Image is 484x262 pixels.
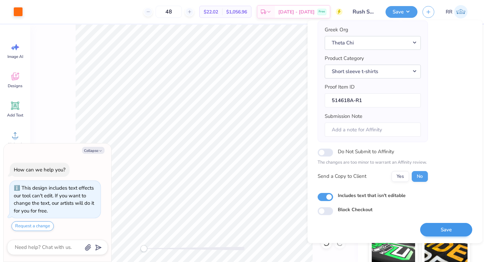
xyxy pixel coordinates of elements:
button: Collapse [82,147,105,154]
label: Greek Org [325,26,348,34]
span: Add Text [7,112,23,118]
span: Upload [8,142,22,147]
img: Rigil Kent Ricardo [454,5,468,19]
div: How can we help you? [14,166,66,173]
span: $22.02 [204,8,218,15]
button: Save [386,6,417,18]
label: Includes text that isn't editable [338,192,406,199]
label: Proof Item ID [325,84,355,91]
button: Short sleeve t-shirts [325,65,421,78]
button: Request a change [11,221,54,231]
span: Designs [8,83,23,89]
div: Accessibility label [140,245,147,252]
button: No [412,171,428,182]
span: RR [446,8,452,16]
input: Untitled Design [348,5,380,19]
label: Submission Note [325,113,362,121]
div: Send a Copy to Client [318,173,366,181]
p: The changes are too minor to warrant an Affinity review. [318,160,428,166]
button: Yes [392,171,409,182]
label: Product Category [325,55,364,63]
span: [DATE] - [DATE] [278,8,315,15]
a: RR [443,5,471,19]
span: Free [319,9,325,14]
div: This design includes text effects our tool can't edit. If you want to change the text, our artist... [14,185,94,214]
button: Save [420,223,472,237]
label: Do Not Submit to Affinity [338,148,394,156]
label: Block Checkout [338,206,372,213]
button: Theta Chi [325,36,421,50]
span: $1,056.96 [226,8,247,15]
input: – – [156,6,182,18]
input: Add a note for Affinity [325,123,421,137]
span: Image AI [7,54,23,59]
